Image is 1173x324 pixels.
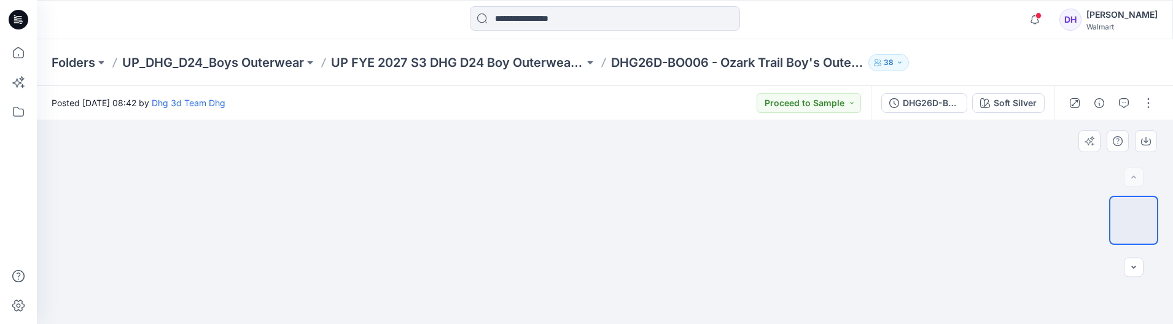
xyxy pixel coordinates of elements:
[868,54,909,71] button: 38
[122,54,304,71] a: UP_DHG_D24_Boys Outerwear
[972,93,1045,113] button: Soft Silver
[331,54,584,71] a: UP FYE 2027 S3 DHG D24 Boy Outerwear - Ozark Trail
[1059,9,1081,31] div: DH
[881,93,967,113] button: DHG26D-BO006 Ozark Trail-Boy's Outerwear - Softshell V2
[152,98,225,108] a: Dhg 3d Team Dhg
[1089,93,1109,113] button: Details
[52,96,225,109] span: Posted [DATE] 08:42 by
[1086,22,1158,31] div: Walmart
[52,54,95,71] a: Folders
[1086,7,1158,22] div: [PERSON_NAME]
[611,54,864,71] p: DHG26D-BO006 - Ozark Trail Boy's Outerwear - Softshell V2
[903,96,959,110] div: DHG26D-BO006 Ozark Trail-Boy's Outerwear - Softshell V2
[884,56,894,69] p: 38
[994,96,1037,110] div: Soft Silver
